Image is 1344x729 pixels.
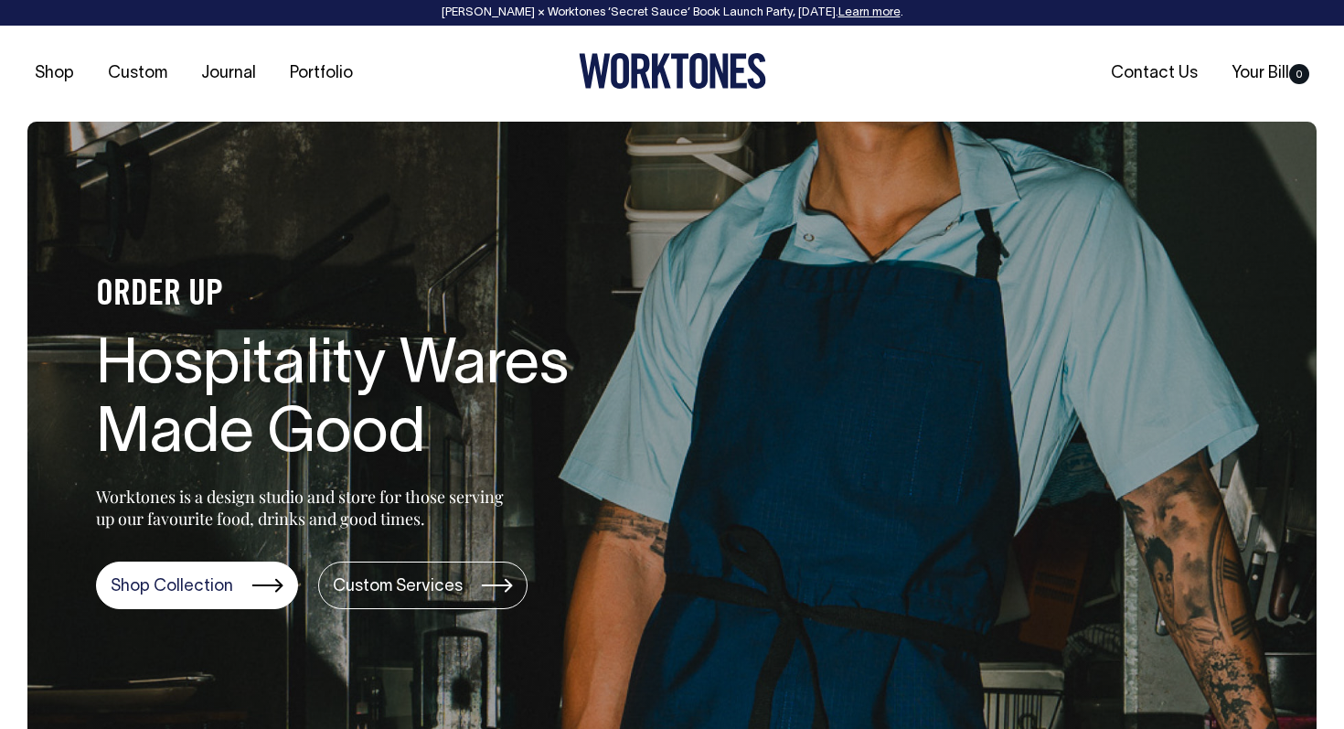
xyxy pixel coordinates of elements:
[838,7,901,18] a: Learn more
[101,59,175,89] a: Custom
[1224,59,1317,89] a: Your Bill0
[318,562,528,609] a: Custom Services
[1289,64,1309,84] span: 0
[194,59,263,89] a: Journal
[96,333,681,470] h1: Hospitality Wares Made Good
[18,6,1326,19] div: [PERSON_NAME] × Worktones ‘Secret Sauce’ Book Launch Party, [DATE]. .
[96,276,681,315] h4: ORDER UP
[96,562,298,609] a: Shop Collection
[283,59,360,89] a: Portfolio
[96,486,512,530] p: Worktones is a design studio and store for those serving up our favourite food, drinks and good t...
[27,59,81,89] a: Shop
[1104,59,1205,89] a: Contact Us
